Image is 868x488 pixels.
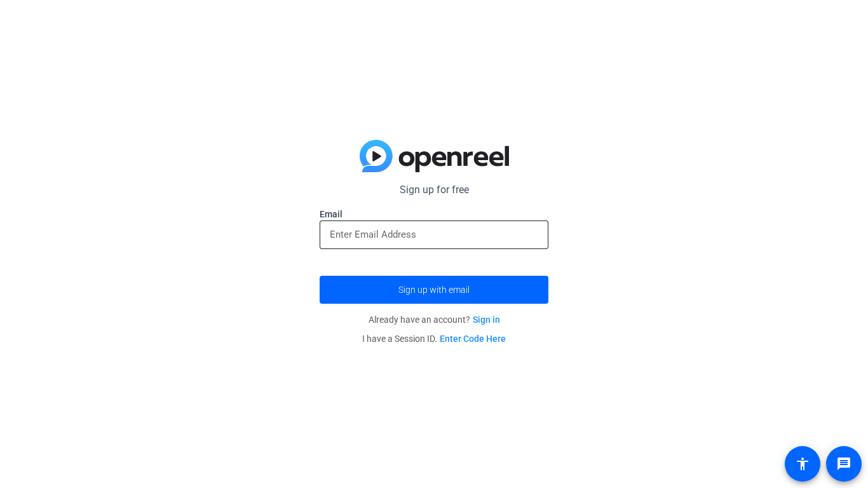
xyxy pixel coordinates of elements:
input: Enter Email Address [330,227,538,242]
button: Sign up with email [320,276,548,304]
img: blue-gradient.svg [360,140,509,173]
mat-icon: accessibility [795,456,810,471]
span: I have a Session ID. [362,334,506,344]
a: Sign in [473,315,500,325]
mat-icon: message [836,456,851,471]
a: Enter Code Here [440,334,506,344]
label: Email [320,208,548,220]
p: Sign up for free [320,182,548,198]
span: Already have an account? [369,315,500,325]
